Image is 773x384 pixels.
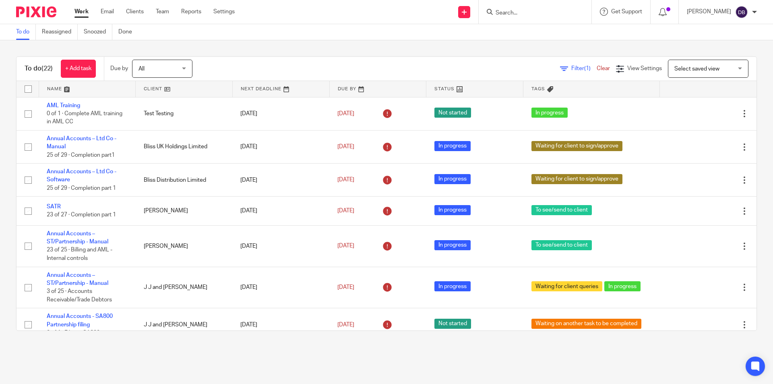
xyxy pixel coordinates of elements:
[136,267,233,308] td: J J and [PERSON_NAME]
[47,289,112,303] span: 3 of 25 · Accounts Receivable/Trade Debtors
[47,231,108,245] a: Annual Accounts – ST/Partnership - Manual
[597,66,610,71] a: Clear
[232,267,329,308] td: [DATE]
[47,204,61,210] a: SATR
[110,64,128,73] p: Due by
[531,141,622,151] span: Waiting for client to sign/approve
[138,66,145,72] span: All
[47,103,80,108] a: AML Training
[531,319,641,329] span: Waiting on another task to be completed
[627,66,662,71] span: View Settings
[232,97,329,130] td: [DATE]
[531,240,592,250] span: To see/send to client
[47,330,100,336] span: 0 of 1 · Filing a SA800
[156,8,169,16] a: Team
[434,108,471,118] span: Not started
[571,66,597,71] span: Filter
[136,225,233,267] td: [PERSON_NAME]
[136,197,233,225] td: [PERSON_NAME]
[337,208,354,214] span: [DATE]
[136,130,233,163] td: Bliss UK Holdings Limited
[47,136,116,149] a: Annual Accounts – Ltd Co - Manual
[41,65,53,72] span: (22)
[101,8,114,16] a: Email
[47,313,113,327] a: Annual Accounts - SA800 Partnership filing
[136,164,233,197] td: Bliss Distribution Limited
[337,177,354,183] span: [DATE]
[434,319,471,329] span: Not started
[25,64,53,73] h1: To do
[531,108,568,118] span: In progress
[47,212,116,218] span: 23 of 27 · Completion part 1
[232,225,329,267] td: [DATE]
[337,111,354,116] span: [DATE]
[531,174,622,184] span: Waiting for client to sign/approve
[434,174,471,184] span: In progress
[47,169,116,183] a: Annual Accounts – Ltd Co - Software
[434,141,471,151] span: In progress
[47,152,115,158] span: 25 of 29 · Completion part1
[232,308,329,341] td: [DATE]
[84,24,112,40] a: Snoozed
[213,8,235,16] a: Settings
[47,185,116,191] span: 25 of 29 · Completion part 1
[181,8,201,16] a: Reports
[337,322,354,328] span: [DATE]
[611,9,642,15] span: Get Support
[118,24,138,40] a: Done
[232,164,329,197] td: [DATE]
[604,281,641,291] span: In progress
[16,6,56,17] img: Pixie
[136,97,233,130] td: Test Testing
[47,247,112,262] span: 23 of 25 · Billing and AML - Internal controls
[434,281,471,291] span: In progress
[136,308,233,341] td: J J and [PERSON_NAME]
[337,243,354,249] span: [DATE]
[126,8,144,16] a: Clients
[434,205,471,215] span: In progress
[735,6,748,19] img: svg%3E
[47,272,108,286] a: Annual Accounts – ST/Partnership - Manual
[674,66,719,72] span: Select saved view
[337,284,354,290] span: [DATE]
[687,8,731,16] p: [PERSON_NAME]
[434,240,471,250] span: In progress
[495,10,567,17] input: Search
[337,144,354,149] span: [DATE]
[42,24,78,40] a: Reassigned
[584,66,591,71] span: (1)
[232,197,329,225] td: [DATE]
[47,111,122,125] span: 0 of 1 · Complete AML training in AML CC
[531,281,602,291] span: Waiting for client queries
[61,60,96,78] a: + Add task
[232,130,329,163] td: [DATE]
[531,205,592,215] span: To see/send to client
[16,24,36,40] a: To do
[531,87,545,91] span: Tags
[74,8,89,16] a: Work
